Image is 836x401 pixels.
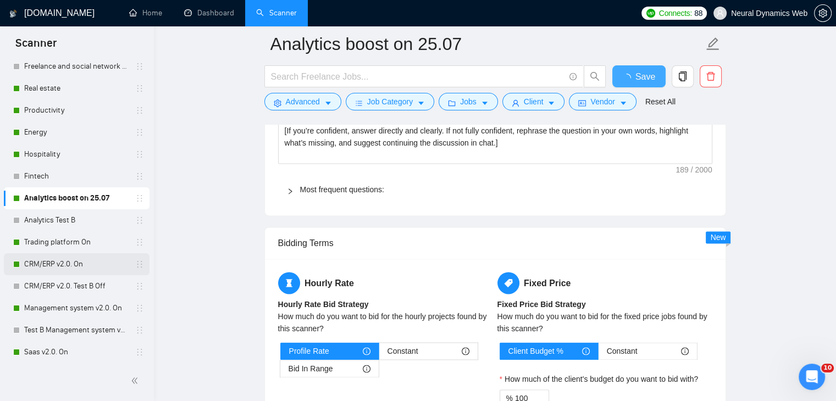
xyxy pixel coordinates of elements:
button: folderJobscaret-down [439,93,498,110]
a: homeHome [129,8,162,18]
a: Real estate [24,77,129,99]
span: Client Budget % [508,343,563,359]
span: holder [135,216,144,225]
iframe: Intercom live chat [799,364,825,390]
a: Reset All [645,96,676,108]
button: search [584,65,606,87]
b: Fixed Price Bid Strategy [497,300,586,309]
a: Most frequent questions: [300,185,384,194]
div: Most frequent questions: [278,177,712,202]
span: 88 [694,7,702,19]
a: Analytics boost on 25.07 [24,187,129,209]
a: Productivity [24,99,129,121]
span: Vendor [590,96,614,108]
a: CRM/ERP v2.0. Test B Off [24,275,129,297]
span: Connects: [659,7,692,19]
div: How much do you want to bid for the hourly projects found by this scanner? [278,310,493,335]
button: barsJob Categorycaret-down [346,93,434,110]
span: user [716,9,724,17]
span: setting [815,9,831,18]
span: holder [135,260,144,269]
span: Bid In Range [289,360,333,377]
a: searchScanner [256,8,297,18]
span: Job Category [367,96,413,108]
span: idcard [578,99,586,107]
span: caret-down [324,99,332,107]
a: Management system v2.0. On [24,297,129,319]
input: Search Freelance Jobs... [271,70,564,83]
span: holder [135,106,144,115]
span: user [512,99,519,107]
span: delete [700,71,721,81]
span: 10 [821,364,834,372]
a: Fintech [24,165,129,187]
span: New [710,233,726,242]
a: setting [814,9,832,18]
span: Save [635,70,655,83]
a: Hospitality [24,143,129,165]
button: delete [700,65,722,87]
h5: Fixed Price [497,272,712,294]
span: info-circle [681,347,689,355]
button: copy [672,65,694,87]
button: idcardVendorcaret-down [569,93,636,110]
span: holder [135,62,144,71]
b: Hourly Rate Bid Strategy [278,300,369,309]
span: hourglass [278,272,300,294]
span: info-circle [462,347,469,355]
img: upwork-logo.png [646,9,655,18]
span: loading [622,74,635,82]
span: info-circle [363,365,370,372]
span: holder [135,150,144,159]
span: holder [135,194,144,203]
span: Constant [387,343,418,359]
textarea: Default answer template: [278,122,712,164]
span: info-circle [582,347,590,355]
a: Test B Management system v2.0. Off [24,319,129,341]
label: How much of the client's budget do you want to bid with? [500,373,699,385]
span: holder [135,348,144,357]
span: Advanced [286,96,320,108]
span: Constant [607,343,638,359]
a: Trading platform On [24,231,129,253]
input: Scanner name... [270,30,704,58]
span: holder [135,304,144,313]
img: logo [9,5,17,23]
span: right [287,188,294,194]
button: userClientcaret-down [502,93,565,110]
span: double-left [131,375,142,386]
a: Energy [24,121,129,143]
a: Saas v2.0. On [24,341,129,363]
span: edit [706,37,720,51]
span: info-circle [363,347,370,355]
span: holder [135,282,144,291]
span: Scanner [7,35,65,58]
span: caret-down [481,99,489,107]
span: Client [524,96,544,108]
h5: Hourly Rate [278,272,493,294]
span: holder [135,326,144,335]
span: tag [497,272,519,294]
div: How much do you want to bid for the fixed price jobs found by this scanner? [497,310,712,335]
a: dashboardDashboard [184,8,234,18]
span: info-circle [569,73,577,80]
span: copy [672,71,693,81]
span: bars [355,99,363,107]
span: search [584,71,605,81]
a: Analytics Test B [24,209,129,231]
span: holder [135,84,144,93]
a: Freelance and social network (change includes) [24,55,129,77]
span: Profile Rate [289,343,329,359]
span: holder [135,128,144,137]
span: caret-down [619,99,627,107]
span: folder [448,99,456,107]
span: holder [135,172,144,181]
span: caret-down [417,99,425,107]
span: caret-down [547,99,555,107]
span: setting [274,99,281,107]
a: CRM/ERP v2.0. On [24,253,129,275]
button: settingAdvancedcaret-down [264,93,341,110]
button: Save [612,65,666,87]
span: Jobs [460,96,477,108]
div: Bidding Terms [278,227,712,259]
